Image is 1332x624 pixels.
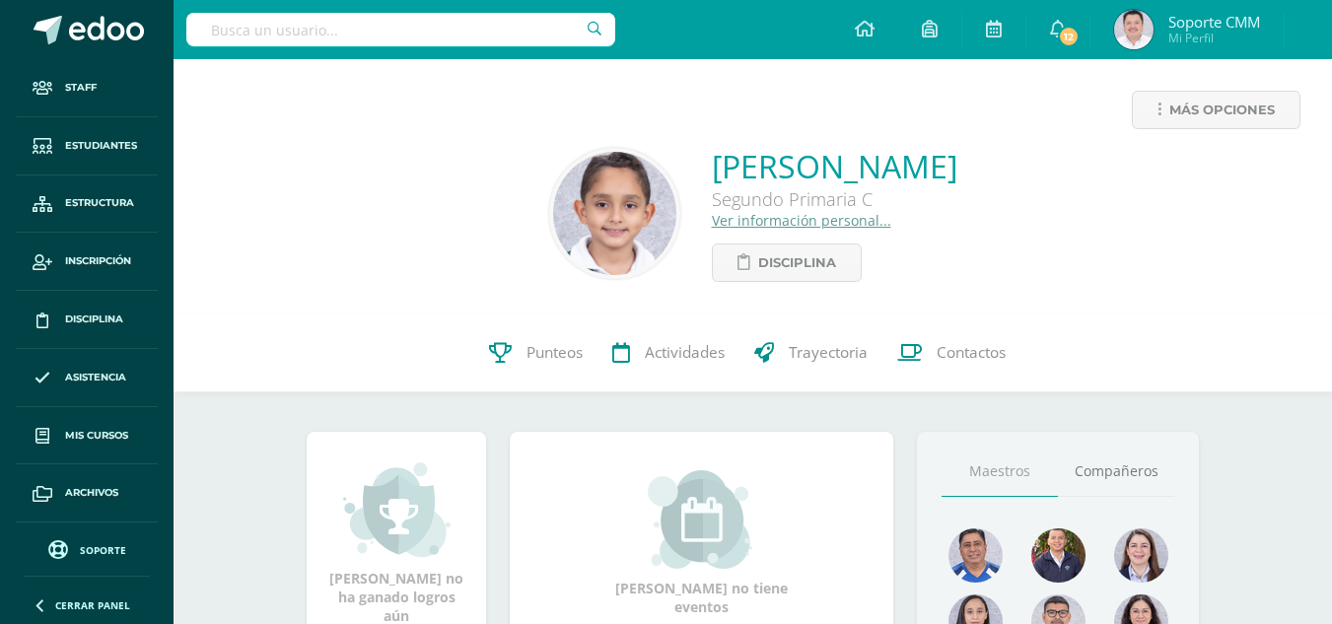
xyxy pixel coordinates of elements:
a: Estructura [16,175,158,234]
span: Asistencia [65,370,126,385]
span: Soporte [80,543,126,557]
span: Trayectoria [789,342,868,363]
a: Inscripción [16,233,158,291]
img: 6dfc3065da4204f320af9e3560cd3894.png [1031,528,1086,583]
a: Punteos [474,313,597,392]
img: 9d596490031086e20fcbc25ab98d1d0e.png [1114,10,1154,49]
img: 3fa84f42f3e29fcac37698908b932198.png [948,528,1003,583]
a: [PERSON_NAME] [712,145,957,187]
a: Archivos [16,464,158,522]
a: Compañeros [1058,447,1174,497]
a: Staff [16,59,158,117]
span: Mi Perfil [1168,30,1260,46]
img: 1888221f8fd9e30b59887d797692a57b.png [553,152,676,275]
span: Estudiantes [65,138,137,154]
a: Disciplina [16,291,158,349]
a: Maestros [942,447,1058,497]
span: Soporte CMM [1168,12,1260,32]
a: Actividades [597,313,739,392]
span: Cerrar panel [55,598,130,612]
a: Mis cursos [16,407,158,465]
span: Archivos [65,485,118,501]
span: Disciplina [758,244,836,281]
span: 12 [1058,26,1080,47]
img: event_small.png [648,470,755,569]
span: Estructura [65,195,134,211]
a: Estudiantes [16,117,158,175]
div: Segundo Primaria C [712,187,957,211]
span: Más opciones [1169,92,1275,128]
span: Punteos [526,342,583,363]
img: 4ad40b1689e633dc4baef21ec155021e.png [1114,528,1168,583]
a: Más opciones [1132,91,1300,129]
a: Soporte [24,535,150,562]
img: achievement_small.png [343,460,451,559]
span: Disciplina [65,312,123,327]
div: [PERSON_NAME] no tiene eventos [603,470,801,616]
span: Contactos [937,342,1006,363]
a: Ver información personal... [712,211,891,230]
span: Actividades [645,342,725,363]
span: Mis cursos [65,428,128,444]
a: Disciplina [712,243,862,282]
span: Staff [65,80,97,96]
input: Busca un usuario... [186,13,615,46]
a: Contactos [882,313,1020,392]
a: Trayectoria [739,313,882,392]
span: Inscripción [65,253,131,269]
a: Asistencia [16,349,158,407]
